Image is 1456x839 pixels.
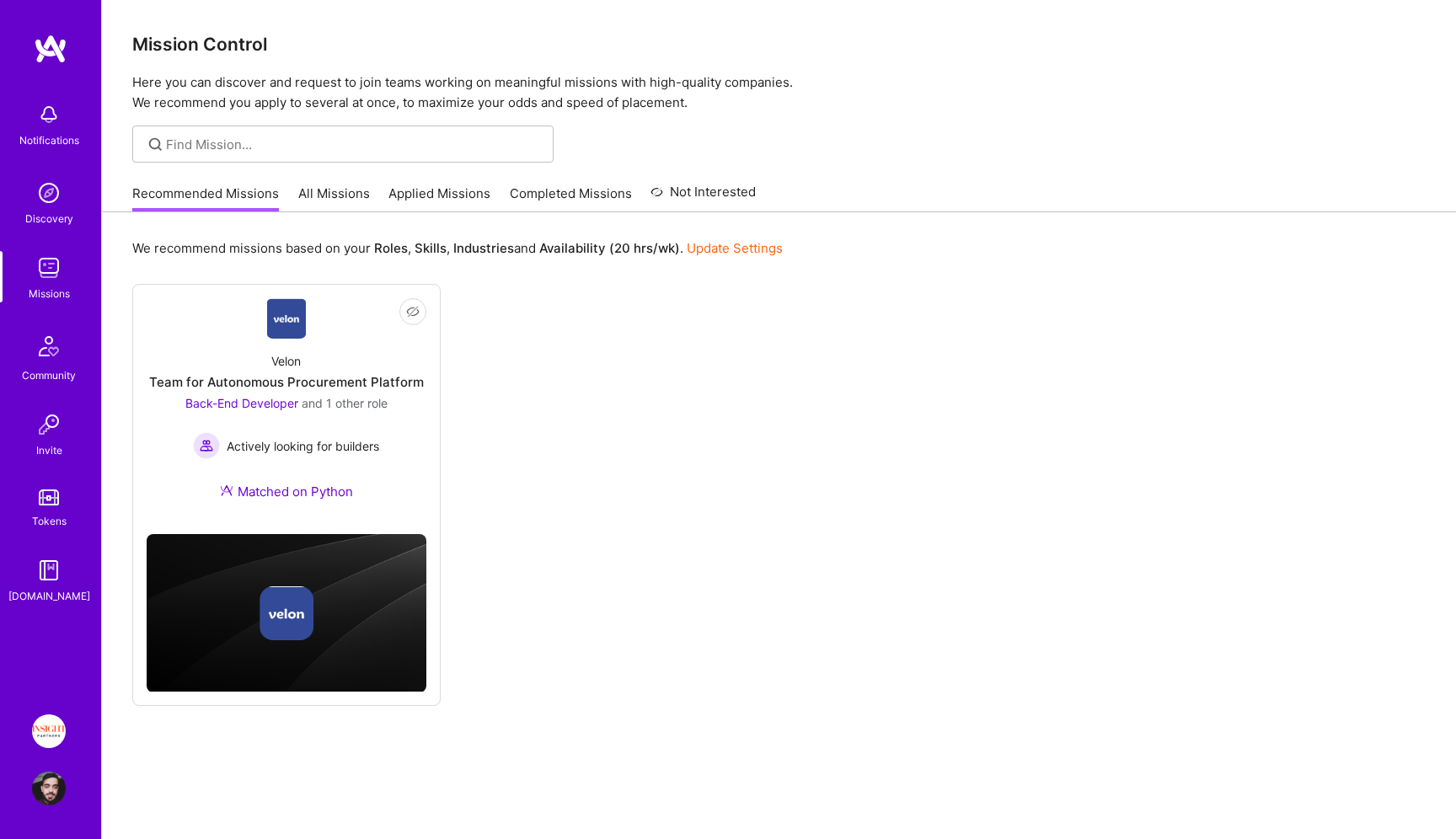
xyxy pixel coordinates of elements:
span: Actively looking for builders [227,437,379,455]
div: Community [22,366,76,384]
a: Company LogoVelonTeam for Autonomous Procurement PlatformBack-End Developer and 1 other roleActiv... [147,298,426,521]
div: Tokens [32,512,67,530]
b: Availability (20 hrs/wk) [539,240,680,256]
img: Company logo [260,586,313,640]
img: teamwork [32,251,66,285]
div: Discovery [25,210,73,227]
p: We recommend missions based on your , , and . [132,239,783,257]
img: Company Logo [267,298,307,339]
img: bell [32,98,66,131]
a: All Missions [298,184,370,212]
input: Find Mission... [166,136,541,153]
img: Actively looking for builders [193,432,220,459]
i: icon SearchGrey [146,135,165,154]
div: Velon [271,352,301,370]
img: Invite [32,408,66,441]
a: Completed Missions [510,184,632,212]
img: discovery [32,176,66,210]
img: tokens [39,489,59,505]
a: User Avatar [28,772,70,805]
span: Back-End Developer [185,396,298,410]
div: Matched on Python [220,483,353,500]
b: Roles [374,240,408,256]
img: logo [34,34,67,64]
div: Missions [29,285,70,302]
img: guide book [32,553,66,587]
a: Applied Missions [388,184,490,212]
div: Team for Autonomous Procurement Platform [149,373,424,391]
i: icon EyeClosed [406,305,420,318]
div: Invite [36,441,62,459]
div: Notifications [19,131,79,149]
img: cover [147,534,426,692]
span: and 1 other role [302,396,388,410]
img: Ateam Purple Icon [220,484,233,497]
b: Industries [453,240,514,256]
div: [DOMAIN_NAME] [8,587,90,605]
img: Community [29,326,69,366]
a: Not Interested [650,182,756,212]
a: Recommended Missions [132,184,279,212]
p: Here you can discover and request to join teams working on meaningful missions with high-quality ... [132,72,1426,113]
a: Update Settings [687,240,783,256]
h3: Mission Control [132,34,1426,55]
img: User Avatar [32,772,66,805]
a: Insight Partners: Data & AI - Sourcing [28,714,70,748]
b: Skills [415,240,447,256]
img: Insight Partners: Data & AI - Sourcing [32,714,66,748]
